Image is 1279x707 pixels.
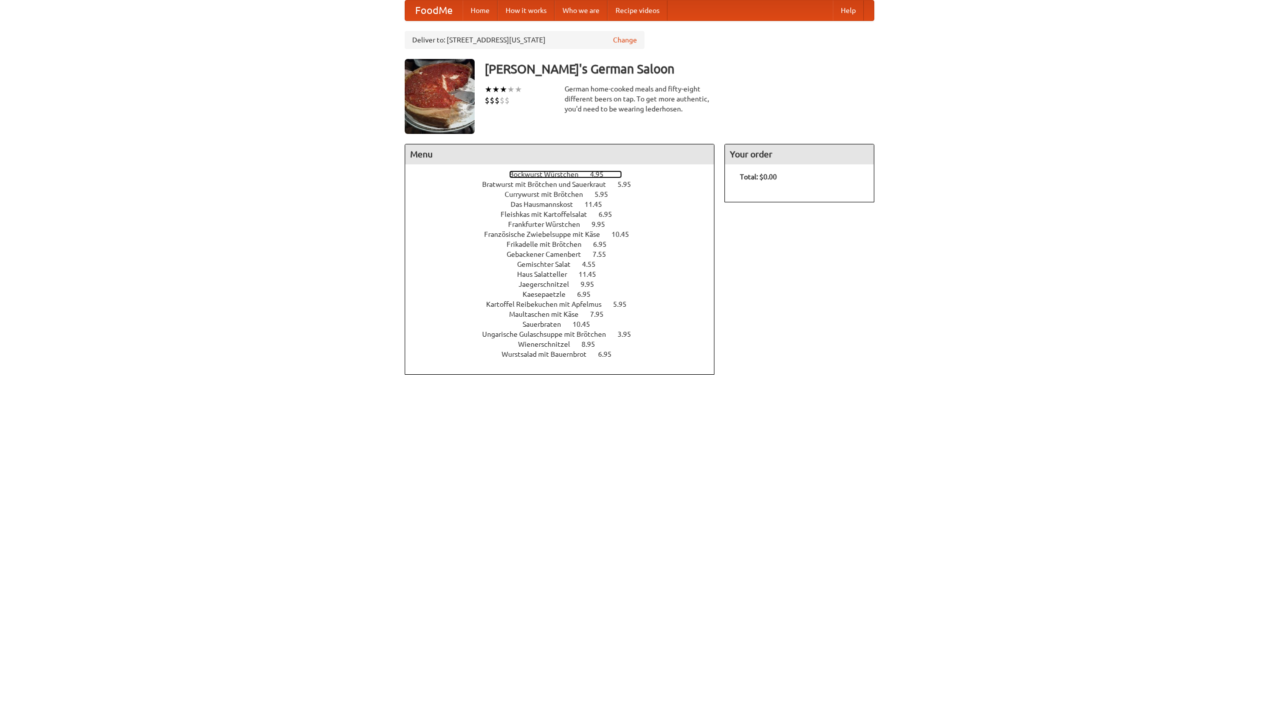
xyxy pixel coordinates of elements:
[507,250,625,258] a: Gebackener Camenbert 7.55
[598,350,622,358] span: 6.95
[507,84,515,95] li: ★
[492,84,500,95] li: ★
[482,180,616,188] span: Bratwurst mit Brötchen und Sauerkraut
[500,84,507,95] li: ★
[509,170,622,178] a: Bockwurst Würstchen 4.95
[505,190,627,198] a: Currywurst mit Brötchen 5.95
[515,84,522,95] li: ★
[511,200,621,208] a: Das Hausmannskost 11.45
[507,240,625,248] a: Frikadelle mit Brötchen 6.95
[509,170,589,178] span: Bockwurst Würstchen
[517,270,615,278] a: Haus Salatteller 11.45
[485,95,490,106] li: $
[590,310,614,318] span: 7.95
[482,330,649,338] a: Ungarische Gulaschsuppe mit Brötchen 3.95
[490,95,495,106] li: $
[519,280,579,288] span: Jaegerschnitzel
[608,0,667,20] a: Recipe videos
[500,95,505,106] li: $
[725,144,874,164] h4: Your order
[485,59,874,79] h3: [PERSON_NAME]'s German Saloon
[577,290,601,298] span: 6.95
[508,220,624,228] a: Frankfurter Würstchen 9.95
[405,144,714,164] h4: Menu
[502,350,597,358] span: Wurstsalad mit Bauernbrot
[581,280,604,288] span: 9.95
[565,84,714,114] div: German home-cooked meals and fifty-eight different beers on tap. To get more authentic, you'd nee...
[501,210,597,218] span: Fleishkas mit Kartoffelsalat
[484,230,610,238] span: Französische Zwiebelsuppe mit Käse
[523,290,576,298] span: Kaesepaetzle
[507,240,592,248] span: Frikadelle mit Brötchen
[523,290,609,298] a: Kaesepaetzle 6.95
[573,320,600,328] span: 10.45
[486,300,612,308] span: Kartoffel Reibekuchen mit Apfelmus
[482,330,616,338] span: Ungarische Gulaschsuppe mit Brötchen
[509,310,589,318] span: Maultaschen mit Käse
[405,59,475,134] img: angular.jpg
[507,250,591,258] span: Gebackener Camenbert
[618,180,641,188] span: 5.95
[618,330,641,338] span: 3.95
[582,260,606,268] span: 4.55
[405,0,463,20] a: FoodMe
[740,173,777,181] b: Total: $0.00
[579,270,606,278] span: 11.45
[482,180,649,188] a: Bratwurst mit Brötchen und Sauerkraut 5.95
[498,0,555,20] a: How it works
[613,300,637,308] span: 5.95
[518,340,580,348] span: Wienerschnitzel
[517,260,581,268] span: Gemischter Salat
[592,220,615,228] span: 9.95
[508,220,590,228] span: Frankfurter Würstchen
[405,31,644,49] div: Deliver to: [STREET_ADDRESS][US_STATE]
[523,320,609,328] a: Sauerbraten 10.45
[484,230,647,238] a: Französische Zwiebelsuppe mit Käse 10.45
[613,35,637,45] a: Change
[523,320,571,328] span: Sauerbraten
[495,95,500,106] li: $
[485,84,492,95] li: ★
[599,210,622,218] span: 6.95
[593,240,617,248] span: 6.95
[517,270,577,278] span: Haus Salatteller
[555,0,608,20] a: Who we are
[501,210,631,218] a: Fleishkas mit Kartoffelsalat 6.95
[612,230,639,238] span: 10.45
[463,0,498,20] a: Home
[518,340,614,348] a: Wienerschnitzel 8.95
[505,95,510,106] li: $
[486,300,645,308] a: Kartoffel Reibekuchen mit Apfelmus 5.95
[593,250,616,258] span: 7.55
[505,190,593,198] span: Currywurst mit Brötchen
[582,340,605,348] span: 8.95
[585,200,612,208] span: 11.45
[502,350,630,358] a: Wurstsalad mit Bauernbrot 6.95
[509,310,622,318] a: Maultaschen mit Käse 7.95
[511,200,583,208] span: Das Hausmannskost
[595,190,618,198] span: 5.95
[833,0,864,20] a: Help
[590,170,614,178] span: 4.95
[517,260,614,268] a: Gemischter Salat 4.55
[519,280,613,288] a: Jaegerschnitzel 9.95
